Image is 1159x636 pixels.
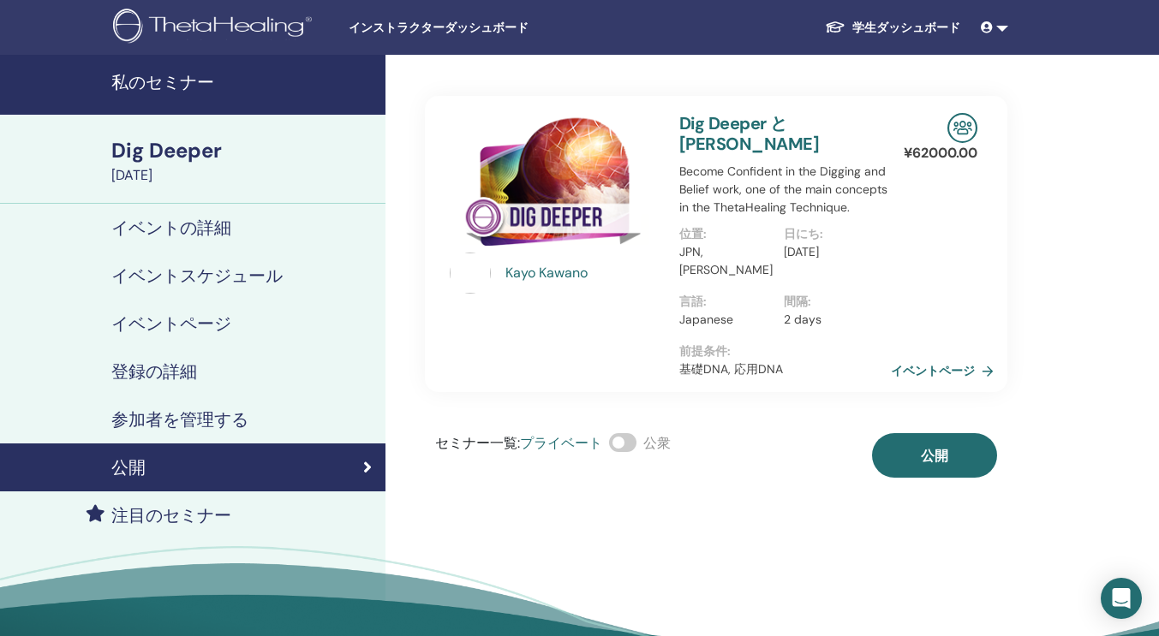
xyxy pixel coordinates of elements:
p: 前提条件 : [679,342,888,360]
div: Dig Deeper [111,136,375,165]
p: 間隔 : [784,293,878,311]
p: 言語 : [679,293,774,311]
a: Dig Deeper[DATE] [101,136,385,186]
p: 基礎DNA, 応用DNA [679,360,888,378]
h4: 注目のセミナー [111,505,231,526]
span: セミナー一覧 : [435,434,520,452]
a: Kayo Kawano [505,263,662,283]
p: [DATE] [784,243,878,261]
h4: 公開 [111,457,146,478]
img: graduation-cap-white.svg [825,20,845,34]
a: Dig Deeper と [PERSON_NAME] [679,112,819,155]
span: プライベート [520,434,602,452]
h4: 参加者を管理する [111,409,248,430]
p: 2 days [784,311,878,329]
img: Dig Deeper [450,113,659,258]
a: 学生ダッシュボード [811,12,974,44]
p: JPN, [PERSON_NAME] [679,243,774,279]
h4: 登録の詳細 [111,361,197,382]
div: Open Intercom Messenger [1101,578,1142,619]
a: イベントページ [891,358,1001,383]
p: 位置 : [679,225,774,243]
p: 日にち : [784,225,878,243]
span: 公開 [921,447,948,465]
span: 公衆 [643,434,671,452]
button: 公開 [872,433,997,478]
p: Japanese [679,311,774,329]
h4: イベントの詳細 [111,217,231,238]
h4: 私のセミナー [111,72,375,92]
p: ¥ 62000.00 [904,143,977,163]
img: In-Person Seminar [947,113,977,143]
p: Become Confident in the Digging and Belief work, one of the main concepts in the ThetaHealing Tec... [679,163,888,217]
h4: イベントページ [111,313,231,334]
span: インストラクターダッシュボード [349,19,606,37]
div: [DATE] [111,165,375,186]
h4: イベントスケジュール [111,265,283,286]
img: logo.png [113,9,318,47]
